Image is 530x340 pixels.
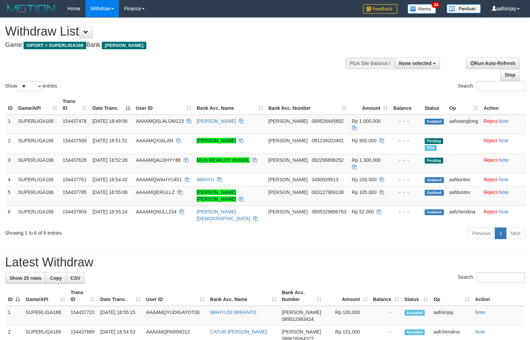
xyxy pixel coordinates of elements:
[431,286,472,306] th: Op: activate to sort column ascending
[68,286,97,306] th: Trans ID: activate to sort column ascending
[349,95,390,115] th: Amount: activate to sort column ascending
[5,306,23,326] td: 1
[312,177,339,182] span: Copy 3480939513 to clipboard
[268,118,308,124] span: [PERSON_NAME]
[352,177,376,182] span: Rp 200.000
[499,138,509,143] a: Note
[393,157,419,164] div: - - -
[352,209,374,214] span: Rp 52.000
[475,310,485,315] a: Note
[324,306,370,326] td: Rp 100,000
[499,209,509,214] a: Note
[63,118,87,124] span: 154437478
[63,157,87,163] span: 154437628
[425,138,443,144] span: Pending
[5,81,57,91] label: Show entries
[268,138,308,143] span: [PERSON_NAME]
[197,177,214,182] a: WAHYU
[5,134,15,154] td: 2
[432,2,441,8] span: 34
[90,95,133,115] th: Date Trans.: activate to sort column descending
[425,145,437,151] span: Marked by aafounsreynich
[458,81,525,91] label: Search:
[143,306,207,326] td: AAAAMQYUDIGAYOT00
[483,157,497,163] a: Reject
[312,138,344,143] span: Copy 081239203401 to clipboard
[390,95,422,115] th: Balance
[405,310,425,316] span: Accepted
[133,95,194,115] th: User ID: activate to sort column ascending
[45,272,66,284] a: Copy
[499,177,509,182] a: Note
[63,138,87,143] span: 154437589
[476,81,525,91] input: Search:
[312,209,346,214] span: Copy 0895329896783 to clipboard
[197,157,250,163] a: MUH REVALDY HUSRIL
[481,95,527,115] th: Action
[402,286,431,306] th: Status: activate to sort column ascending
[268,189,308,195] span: [PERSON_NAME]
[92,177,127,182] span: [DATE] 18:54:42
[481,115,527,134] td: ·
[70,275,80,281] span: CSV
[5,42,346,49] h4: Game: Bank:
[197,138,236,143] a: [PERSON_NAME]
[5,272,46,284] a: Show 25 rows
[15,205,60,225] td: SUPERLIGA168
[481,173,527,186] td: ·
[143,286,207,306] th: User ID: activate to sort column ascending
[97,306,143,326] td: [DATE] 18:55:15
[5,186,15,205] td: 5
[282,310,321,315] span: [PERSON_NAME]
[483,118,497,124] a: Reject
[17,81,43,91] select: Showentries
[194,95,266,115] th: Bank Acc. Name: activate to sort column ascending
[66,272,85,284] a: CSV
[475,329,485,335] a: Note
[399,61,432,66] span: None selected
[483,138,497,143] a: Reject
[393,208,419,215] div: - - -
[197,209,250,221] a: [PERSON_NAME][DEMOGRAPHIC_DATA]
[102,42,146,49] span: [PERSON_NAME]
[5,205,15,225] td: 6
[282,316,314,322] span: Copy 089512983424 to clipboard
[63,209,87,214] span: 154437804
[425,209,444,215] span: Grabbed
[408,4,436,14] img: Button%20Memo.svg
[268,157,308,163] span: [PERSON_NAME]
[447,173,481,186] td: aafduntev
[60,95,90,115] th: Trans ID: activate to sort column ascending
[136,189,175,195] span: AAAAMQERULLZ
[10,275,41,281] span: Show 25 rows
[197,189,236,202] a: [PERSON_NAME] [PERSON_NAME]
[197,118,236,124] a: [PERSON_NAME]
[447,186,481,205] td: aafduntev
[136,157,181,163] span: AAAAMQALDHYY88
[352,138,376,143] span: Rp 900.000
[476,272,525,283] input: Search:
[324,286,370,306] th: Amount: activate to sort column ascending
[24,42,86,49] span: ISPORT > SUPERLIGA168
[15,115,60,134] td: SUPERLIGA168
[425,177,444,183] span: Grabbed
[92,157,127,163] span: [DATE] 18:52:28
[92,189,127,195] span: [DATE] 18:55:06
[483,189,497,195] a: Reject
[481,134,527,154] td: ·
[5,173,15,186] td: 4
[50,275,62,281] span: Copy
[393,176,419,183] div: - - -
[15,186,60,205] td: SUPERLIGA168
[136,209,176,214] span: AAAAMQNULL234
[266,95,349,115] th: Bank Acc. Number: activate to sort column ascending
[499,118,509,124] a: Note
[210,329,267,335] a: CATUR [PERSON_NAME]
[15,95,60,115] th: Game/API: activate to sort column ascending
[500,69,520,81] a: Stop
[483,209,497,214] a: Reject
[499,157,509,163] a: Note
[458,272,525,283] label: Search:
[425,158,443,164] span: Pending
[312,157,344,163] span: Copy 082296896252 to clipboard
